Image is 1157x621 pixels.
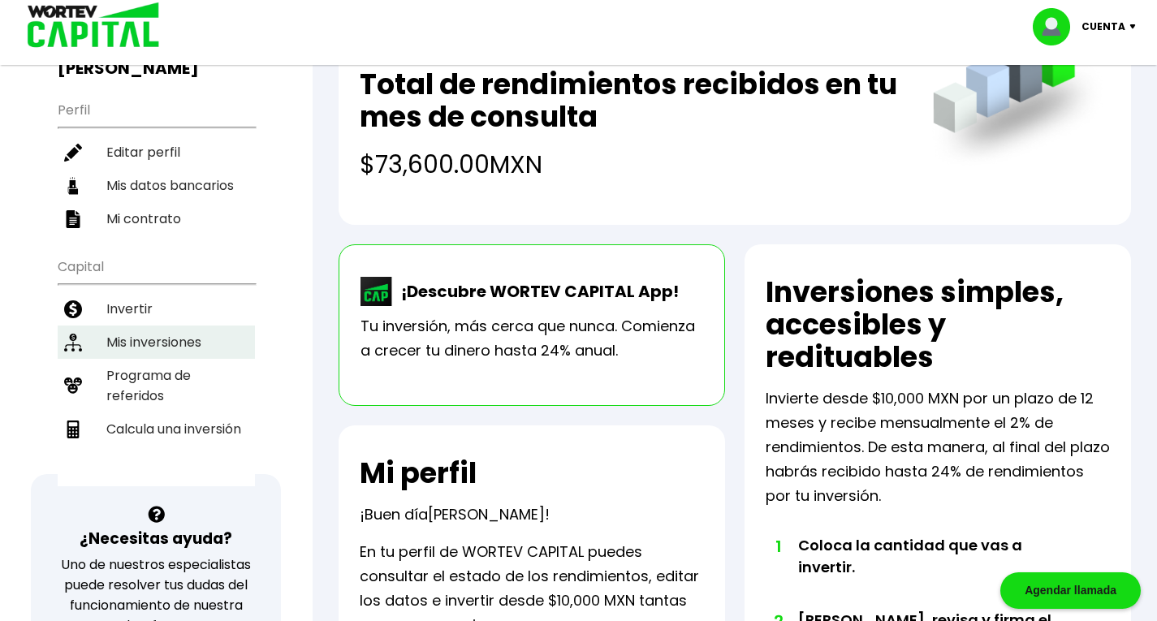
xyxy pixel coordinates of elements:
[64,334,82,351] img: inversiones-icon.6695dc30.svg
[58,202,255,235] a: Mi contrato
[360,314,703,363] p: Tu inversión, más cerca que nunca. Comienza a crecer tu dinero hasta 24% anual.
[64,144,82,162] img: editar-icon.952d3147.svg
[64,210,82,228] img: contrato-icon.f2db500c.svg
[58,57,199,80] b: [PERSON_NAME]
[393,279,679,304] p: ¡Descubre WORTEV CAPITAL App!
[58,412,255,446] a: Calcula una inversión
[64,420,82,438] img: calculadora-icon.17d418c4.svg
[360,146,900,183] h4: $73,600.00 MXN
[58,292,255,326] a: Invertir
[80,527,232,550] h3: ¿Necesitas ayuda?
[58,38,255,79] h3: Buen día,
[360,502,550,527] p: ¡Buen día !
[58,359,255,412] a: Programa de referidos
[360,457,477,489] h2: Mi perfil
[58,136,255,169] a: Editar perfil
[58,326,255,359] a: Mis inversiones
[360,68,900,133] h2: Total de rendimientos recibidos en tu mes de consulta
[1081,15,1125,39] p: Cuenta
[1033,8,1081,45] img: profile-image
[774,534,782,558] span: 1
[766,276,1110,373] h2: Inversiones simples, accesibles y redituables
[798,534,1076,609] li: Coloca la cantidad que vas a invertir.
[58,92,255,235] ul: Perfil
[64,377,82,395] img: recomiendanos-icon.9b8e9327.svg
[64,177,82,195] img: datos-icon.10cf9172.svg
[428,504,545,524] span: [PERSON_NAME]
[360,277,393,306] img: wortev-capital-app-icon
[766,386,1110,508] p: Invierte desde $10,000 MXN por un plazo de 12 meses y recibe mensualmente el 2% de rendimientos. ...
[1125,24,1147,29] img: icon-down
[58,248,255,486] ul: Capital
[1000,572,1141,609] div: Agendar llamada
[58,169,255,202] a: Mis datos bancarios
[64,300,82,318] img: invertir-icon.b3b967d7.svg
